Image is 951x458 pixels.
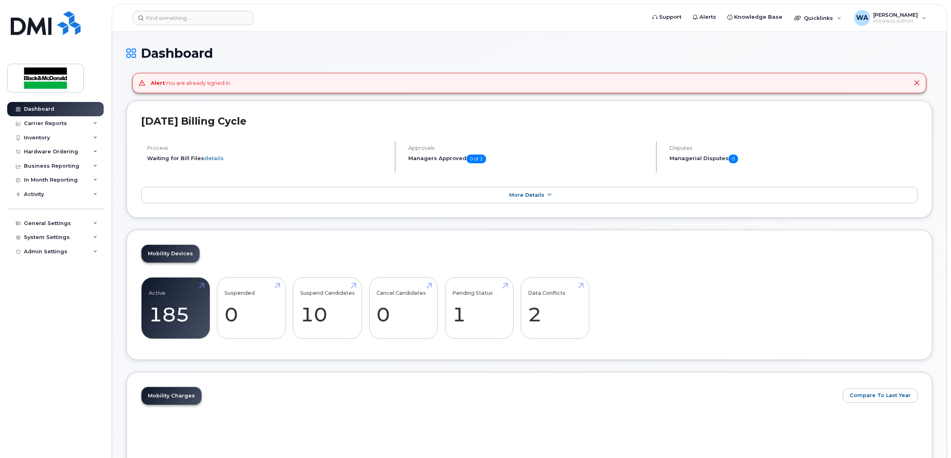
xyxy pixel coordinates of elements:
[452,282,506,335] a: Pending Status 1
[669,155,918,163] h5: Managerial Disputes
[729,155,738,163] span: 0
[142,245,199,262] a: Mobility Devices
[224,282,278,335] a: Suspended 0
[843,388,918,403] button: Compare To Last Year
[141,115,918,127] h2: [DATE] Billing Cycle
[151,80,165,86] strong: Alert
[408,145,649,151] h4: Approvals
[376,282,430,335] a: Cancel Candidates 0
[147,155,388,162] li: Waiting for Bill Files
[300,282,355,335] a: Suspend Candidates 10
[204,155,224,161] a: details
[528,282,582,335] a: Data Conflicts 2
[509,192,544,198] span: More Details
[850,391,911,399] span: Compare To Last Year
[467,155,486,163] span: 0 of 2
[126,46,932,60] h1: Dashboard
[151,79,231,87] div: You are already signed in.
[147,145,388,151] h4: Process
[669,145,918,151] h4: Disputes
[149,282,203,335] a: Active 185
[408,155,649,163] h5: Managers Approved
[142,387,201,405] a: Mobility Charges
